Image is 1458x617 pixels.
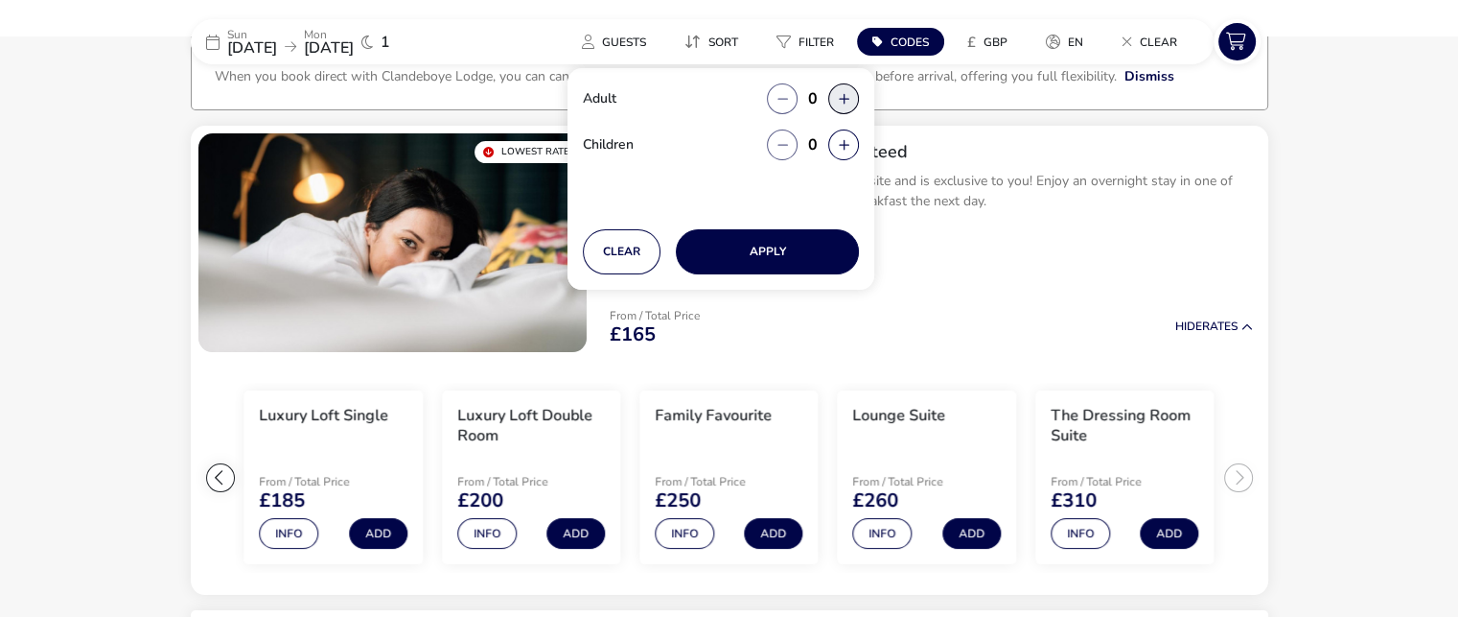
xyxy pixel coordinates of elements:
[655,476,791,487] p: From / Total Price
[952,28,1023,56] button: £GBP
[227,37,277,59] span: [DATE]
[567,28,669,56] naf-pibe-menu-bar-item: Guests
[259,406,388,426] h3: Luxury Loft Single
[1124,66,1174,86] button: Dismiss
[798,35,834,50] span: Filter
[669,28,761,56] naf-pibe-menu-bar-item: Sort
[984,35,1007,50] span: GBP
[215,67,1117,85] p: When you book direct with Clandeboye Lodge, you can cancel or change your booking for free up to ...
[853,406,946,426] h3: Lounge Suite
[1106,28,1200,56] naf-pibe-menu-bar-item: Clear
[432,383,630,573] swiper-slide: 4 / 7
[1030,28,1106,56] naf-pibe-menu-bar-item: en
[761,28,857,56] naf-pibe-menu-bar-item: Filter
[546,518,605,549] button: Add
[891,35,929,50] span: Codes
[567,28,661,56] button: Guests
[457,518,517,549] button: Info
[381,35,390,50] span: 1
[857,28,944,56] button: Codes
[610,310,700,321] p: From / Total Price
[1030,28,1099,56] button: en
[191,19,478,64] div: Sun[DATE]Mon[DATE]1
[853,491,899,510] span: £260
[457,476,593,487] p: From / Total Price
[583,138,649,152] label: Children
[1068,35,1083,50] span: en
[1175,320,1253,333] button: HideRates
[655,406,772,426] h3: Family Favourite
[1175,319,1202,334] span: Hide
[1140,518,1198,549] button: Add
[1140,35,1177,50] span: Clear
[610,325,656,344] span: £165
[610,141,1253,163] h2: Best Available B&B Rate Guaranteed
[349,518,407,549] button: Add
[1051,476,1187,487] p: From / Total Price
[1051,491,1097,510] span: £310
[967,33,976,52] i: £
[610,171,1253,211] p: This offer is not available on any other website and is exclusive to you! Enjoy an overnight stay...
[259,491,305,510] span: £185
[1106,28,1192,56] button: Clear
[853,518,913,549] button: Info
[304,37,354,59] span: [DATE]
[1051,518,1110,549] button: Info
[761,28,849,56] button: Filter
[583,229,660,274] button: Clear
[952,28,1030,56] naf-pibe-menu-bar-item: £GBP
[198,133,587,352] swiper-slide: 1 / 1
[457,491,503,510] span: £200
[655,491,701,510] span: £250
[457,406,605,446] h3: Luxury Loft Double Room
[474,141,579,163] div: Lowest Rate
[1051,406,1198,446] h3: The Dressing Room Suite
[1026,383,1223,573] swiper-slide: 7 / 7
[853,476,989,487] p: From / Total Price
[708,35,738,50] span: Sort
[227,29,277,40] p: Sun
[602,35,646,50] span: Guests
[583,92,632,106] label: Adult
[828,383,1026,573] swiper-slide: 6 / 7
[669,28,753,56] button: Sort
[594,126,1268,260] div: Best Available B&B Rate GuaranteedThis offer is not available on any other website and is exclusi...
[630,383,827,573] swiper-slide: 5 / 7
[234,383,431,573] swiper-slide: 3 / 7
[655,518,714,549] button: Info
[745,518,803,549] button: Add
[676,229,859,274] button: Apply
[259,476,395,487] p: From / Total Price
[942,518,1001,549] button: Add
[259,518,318,549] button: Info
[857,28,952,56] naf-pibe-menu-bar-item: Codes
[304,29,354,40] p: Mon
